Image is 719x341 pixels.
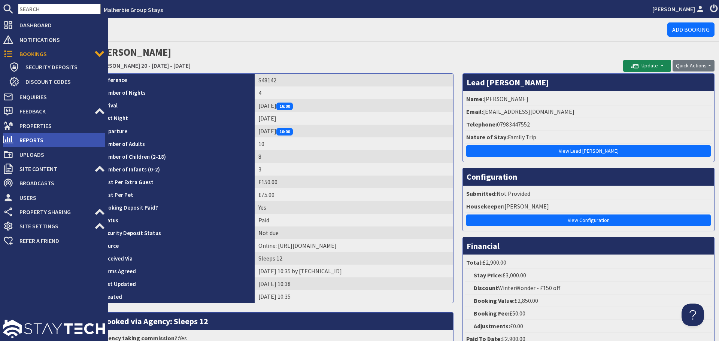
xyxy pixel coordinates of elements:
strong: Adjustments: [474,322,510,330]
td: Sleeps 12 [255,252,453,265]
li: £50.00 [465,307,712,320]
a: Site Content [3,163,105,175]
span: Notifications [13,34,105,46]
span: Site Content [13,163,94,175]
a: [PERSON_NAME] [652,4,706,13]
td: [DATE] [255,112,453,125]
span: Users [13,192,105,204]
li: [PERSON_NAME] [465,200,712,213]
th: Received Via [98,252,255,265]
td: [DATE] [255,99,453,112]
th: Cost Per Pet [98,188,255,201]
th: Departure [98,125,255,137]
h3: Lead [PERSON_NAME] [463,74,714,91]
a: Feedback [3,105,105,117]
th: Last Night [98,112,255,125]
button: Update [623,60,671,72]
strong: Name: [466,95,484,103]
strong: Discount [474,284,498,292]
strong: Submitted: [466,190,497,197]
th: Created [98,290,255,303]
span: Properties [13,120,105,132]
td: 4 [255,86,453,99]
iframe: Toggle Customer Support [682,304,704,326]
th: Number of Children (2-18) [98,150,255,163]
strong: Housekeeper: [466,203,504,210]
th: Number of Adults [98,137,255,150]
th: Source [98,239,255,252]
span: Dashboard [13,19,105,31]
li: [EMAIL_ADDRESS][DOMAIN_NAME] [465,106,712,118]
strong: Nature of Stay: [466,133,508,141]
span: Discount Codes [19,76,105,88]
a: Refer a Friend [3,235,105,247]
th: Booking Deposit Paid? [98,201,255,214]
span: Site Settings [13,220,94,232]
span: Bookings [13,48,94,60]
span: 10:00 [276,128,293,136]
td: 10 [255,137,453,150]
a: Site Settings [3,220,105,232]
th: Cost Per Extra Guest [98,176,255,188]
a: [DATE] - [DATE] [152,62,191,69]
h3: Booked via Agency: Sleeps 12 [98,313,453,330]
td: S48142 [255,74,453,86]
a: Add Booking [667,22,715,37]
td: Paid [255,214,453,226]
input: SEARCH [18,4,101,14]
span: 16:00 [276,103,293,110]
li: £2,900.00 [465,256,712,269]
span: - [148,62,151,69]
li: Not Provided [465,188,712,200]
h3: Configuration [463,168,714,185]
a: Malherbie Group Stays [104,6,163,13]
li: £2,850.00 [465,295,712,307]
a: Dashboard [3,19,105,31]
th: Number of Infants (0-2) [98,163,255,176]
li: Family Trip [465,131,712,144]
button: Quick Actions [673,60,715,71]
td: [DATE] 10:38 [255,277,453,290]
td: 8 [255,150,453,163]
strong: Total: [466,259,483,266]
th: Security Deposit Status [98,226,255,239]
a: Enquiries [3,91,105,103]
strong: Booking Fee: [474,310,509,317]
span: Security Deposits [19,61,105,73]
i: Agreements were checked at the time of signing booking terms:<br>- I AGREE to take out appropriat... [136,269,142,275]
a: Reports [3,134,105,146]
a: [PERSON_NAME] 20 [97,62,147,69]
td: Online: https://search.brave.com/ [255,239,453,252]
a: View Configuration [466,214,711,226]
li: 07983447552 [465,118,712,131]
td: Yes [255,201,453,214]
a: Notifications [3,34,105,46]
a: Properties [3,120,105,132]
strong: Telephone: [466,121,497,128]
li: £0.00 [465,320,712,333]
td: 3 [255,163,453,176]
strong: Email: [466,108,483,115]
strong: Stay Price: [474,271,503,279]
td: £75.00 [255,188,453,201]
h2: [PERSON_NAME] [97,45,623,71]
span: Broadcasts [13,177,105,189]
span: Reports [13,134,105,146]
a: Property Sharing [3,206,105,218]
a: Bookings [3,48,105,60]
span: Property Sharing [13,206,94,218]
td: £150.00 [255,176,453,188]
th: Arrival [98,99,255,112]
a: Users [3,192,105,204]
li: £3,000.00 [465,269,712,282]
img: staytech_l_w-4e588a39d9fa60e82540d7cfac8cfe4b7147e857d3e8dbdfbd41c59d52db0ec4.svg [3,320,105,338]
h3: Financial [463,237,714,255]
th: Reference [98,74,255,86]
li: WinterWonder - £150 off [465,282,712,295]
span: Enquiries [13,91,105,103]
td: Not due [255,226,453,239]
span: Uploads [13,149,105,161]
span: Feedback [13,105,94,117]
td: [DATE] [255,125,453,137]
th: Last Updated [98,277,255,290]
